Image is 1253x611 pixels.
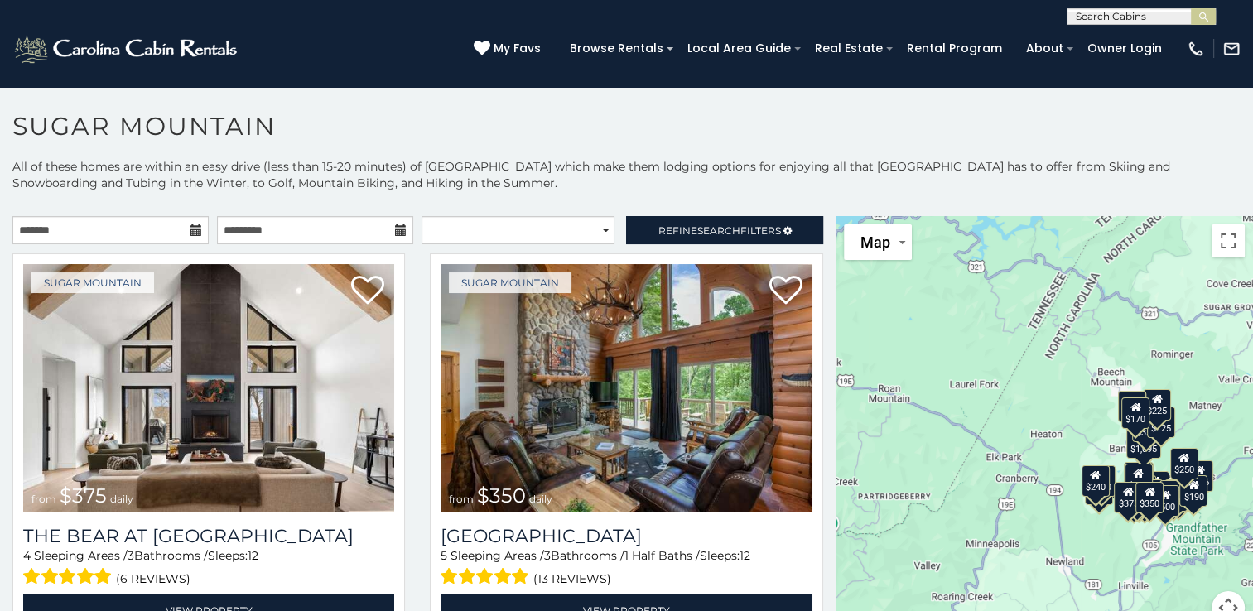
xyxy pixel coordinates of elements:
[1018,36,1072,61] a: About
[807,36,891,61] a: Real Estate
[1222,40,1241,58] img: mail-regular-white.png
[449,493,474,505] span: from
[1159,480,1188,512] div: $195
[23,547,394,589] div: Sleeping Areas / Bathrooms / Sleeps:
[441,548,447,563] span: 5
[1143,389,1171,421] div: $225
[844,224,912,260] button: Change map style
[60,484,107,508] span: $375
[860,233,890,251] span: Map
[1124,462,1152,493] div: $190
[529,493,552,505] span: daily
[1131,410,1159,441] div: $350
[1179,474,1207,506] div: $190
[474,40,545,58] a: My Favs
[679,36,799,61] a: Local Area Guide
[740,548,750,563] span: 12
[1118,391,1146,422] div: $240
[1121,397,1149,428] div: $170
[1085,473,1113,504] div: $355
[1087,464,1116,496] div: $210
[1135,482,1164,513] div: $350
[1125,463,1153,494] div: $300
[23,548,31,563] span: 4
[441,547,812,589] div: Sleeping Areas / Bathrooms / Sleeps:
[1130,483,1159,514] div: $350
[23,264,394,512] a: The Bear At Sugar Mountain from $375 daily
[626,216,822,244] a: RefineSearchFilters
[1147,407,1175,438] div: $125
[658,224,781,237] span: Refine Filters
[1151,485,1179,517] div: $500
[441,525,812,547] h3: Grouse Moor Lodge
[1125,462,1153,493] div: $265
[449,272,571,293] a: Sugar Mountain
[441,525,812,547] a: [GEOGRAPHIC_DATA]
[23,525,394,547] h3: The Bear At Sugar Mountain
[477,484,526,508] span: $350
[12,32,242,65] img: White-1-2.png
[1079,36,1170,61] a: Owner Login
[23,525,394,547] a: The Bear At [GEOGRAPHIC_DATA]
[1187,40,1205,58] img: phone-regular-white.png
[116,568,190,589] span: (6 reviews)
[494,40,541,57] span: My Favs
[697,224,740,237] span: Search
[769,274,802,309] a: Add to favorites
[23,264,394,512] img: The Bear At Sugar Mountain
[1114,481,1142,512] div: $375
[544,548,551,563] span: 3
[1140,471,1169,503] div: $200
[624,548,700,563] span: 1 Half Baths /
[351,274,384,309] a: Add to favorites
[1081,464,1109,496] div: $240
[899,36,1010,61] a: Rental Program
[31,493,56,505] span: from
[1169,447,1198,479] div: $250
[248,548,258,563] span: 12
[441,264,812,512] img: Grouse Moor Lodge
[1120,482,1148,513] div: $155
[1212,224,1245,257] button: Toggle fullscreen view
[533,568,611,589] span: (13 reviews)
[1185,460,1213,492] div: $155
[128,548,134,563] span: 3
[1126,427,1161,459] div: $1,095
[110,493,133,505] span: daily
[561,36,672,61] a: Browse Rentals
[31,272,154,293] a: Sugar Mountain
[441,264,812,512] a: Grouse Moor Lodge from $350 daily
